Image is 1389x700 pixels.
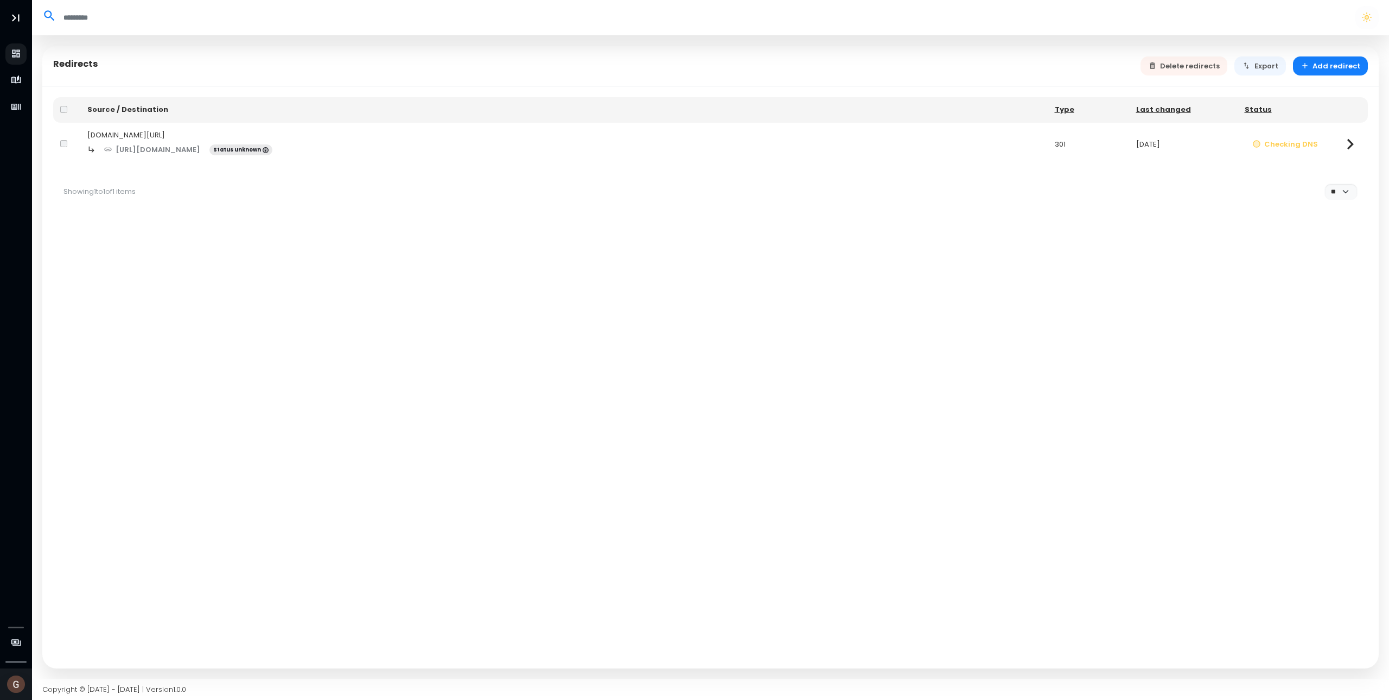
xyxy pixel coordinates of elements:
[7,676,25,693] img: Avatar
[5,8,26,28] button: Toggle Aside
[1293,56,1368,75] button: Add redirect
[63,186,136,197] span: Showing 1 to 1 of 1 items
[1048,97,1129,123] th: Type
[42,684,186,695] span: Copyright © [DATE] - [DATE] | Version 1.0.0
[1048,123,1129,166] td: 301
[1238,97,1333,123] th: Status
[80,97,1048,123] th: Source / Destination
[1245,135,1326,154] button: Checking DNS
[53,59,98,70] h5: Redirects
[1324,184,1357,199] select: Per
[209,144,272,155] span: Status unknown
[1129,97,1238,123] th: Last changed
[96,140,208,159] a: [URL][DOMAIN_NAME]
[1129,123,1238,166] td: [DATE]
[87,130,1041,141] div: [DOMAIN_NAME][URL]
